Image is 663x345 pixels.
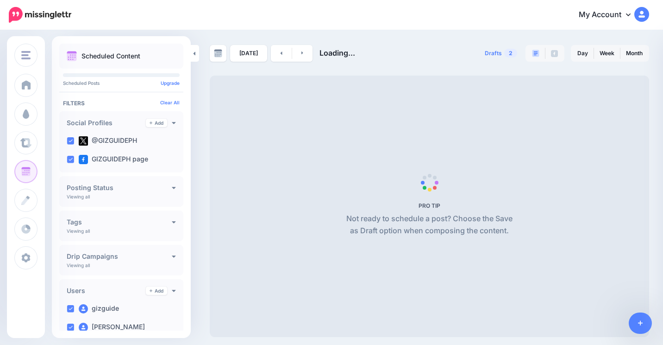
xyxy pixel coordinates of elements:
a: Drafts2 [479,45,523,62]
p: Not ready to schedule a post? Choose the Save as Draft option when composing the content. [343,213,516,237]
span: Drafts [485,51,502,56]
h4: Users [67,287,146,294]
a: Month [620,46,648,61]
label: gizguide [79,304,119,313]
h4: Drip Campaigns [67,253,172,260]
a: [DATE] [230,45,267,62]
p: Viewing all [67,262,90,268]
img: calendar-grey-darker.png [214,49,222,57]
img: calendar.png [67,51,77,61]
img: twitter-square.png [79,136,88,146]
a: Add [146,119,167,127]
p: Viewing all [67,228,90,234]
h4: Tags [67,219,172,225]
a: My Account [569,4,649,26]
label: GIZGUIDEPH page [79,155,148,164]
h4: Posting Status [67,185,172,191]
p: Viewing all [67,194,90,199]
img: facebook-grey-square.png [551,50,558,57]
label: [PERSON_NAME] [79,323,145,332]
label: @GIZGUIDEPH [79,136,137,146]
img: facebook-square.png [79,155,88,164]
a: Week [594,46,620,61]
img: paragraph-boxed.png [532,50,539,57]
p: Scheduled Content [81,53,140,59]
h4: Filters [63,100,180,107]
span: Loading... [319,48,355,57]
h4: Social Profiles [67,120,146,126]
span: 2 [504,49,517,57]
h5: PRO TIP [343,202,516,209]
img: user_default_image_fb_thumb.png [79,323,88,332]
a: Upgrade [161,80,180,86]
p: Scheduled Posts [63,81,180,85]
img: Missinglettr [9,7,71,23]
a: Clear All [160,100,180,105]
a: Day [572,46,594,61]
img: menu.png [21,51,31,59]
img: user_default_image_fb_thumb.png [79,304,88,313]
a: Add [146,287,167,295]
